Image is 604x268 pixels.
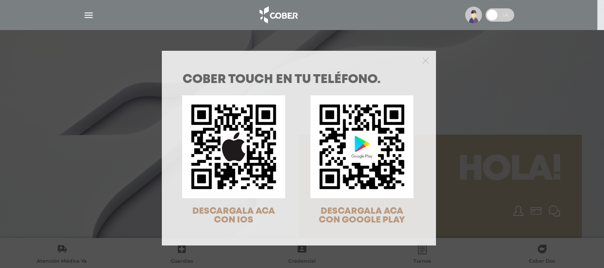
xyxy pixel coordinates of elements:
span: DESCARGALA ACA CON GOOGLE PLAY [319,207,405,224]
img: qr-code [310,95,413,198]
h1: COBER TOUCH en tu teléfono. [183,74,415,86]
span: DESCARGALA ACA CON IOS [192,207,275,224]
button: Close [422,56,429,64]
img: qr-code [182,95,285,198]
